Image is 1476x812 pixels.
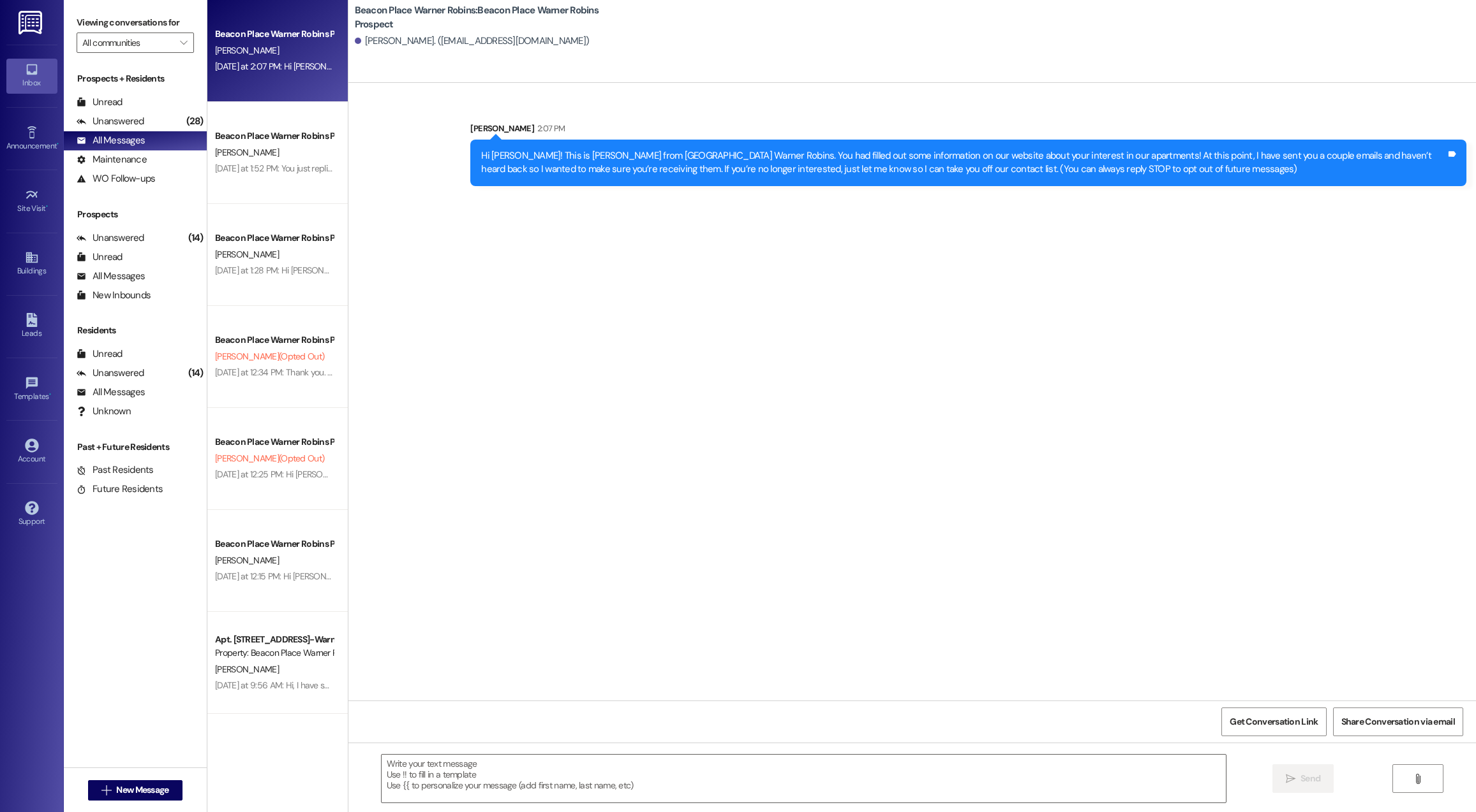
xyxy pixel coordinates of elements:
a: Account [6,435,57,469]
img: ResiDesk Logo [19,11,45,34]
div: Hi [PERSON_NAME]! This is [PERSON_NAME] from [GEOGRAPHIC_DATA] Warner Robins. You had filled out ... [481,149,1446,177]
div: Unanswered [77,115,144,128]
span: [PERSON_NAME] [215,663,279,675]
a: Leads [6,309,57,344]
span: Send [1301,772,1320,785]
div: Beacon Place Warner Robins Prospect [215,435,333,449]
div: [PERSON_NAME] [470,122,1466,140]
div: [PERSON_NAME]. ([EMAIL_ADDRESS][DOMAIN_NAME]) [355,34,590,48]
span: • [57,140,59,149]
button: Send [1272,764,1334,793]
div: New Inbounds [77,289,151,302]
div: All Messages [77,386,145,399]
div: [DATE] at 1:52 PM: You just replied 'Stop'. Are you sure you want to opt out of this thread? Plea... [215,163,734,174]
div: Future Residents [77,482,163,496]
div: (14) [185,228,207,248]
span: [PERSON_NAME] (Opted Out) [215,351,324,362]
span: [PERSON_NAME] (Opted Out) [215,453,324,464]
span: • [46,202,48,211]
div: Beacon Place Warner Robins Prospect [215,231,333,245]
a: Templates • [6,372,57,407]
i:  [1413,774,1422,784]
div: Prospects [64,208,207,221]
span: Share Conversation via email [1341,715,1455,729]
div: Property: Beacon Place Warner Robins [215,646,333,660]
div: WO Follow-ups [77,172,155,185]
div: Unanswered [77,366,144,380]
button: New Message [88,780,183,801]
div: [DATE] at 9:56 AM: Hi, I have seen your work order about your garage clicker and it not working. ... [215,679,1103,691]
i:  [101,785,111,795]
div: Prospects + Residents [64,72,207,85]
div: 2:07 PM [534,122,565,135]
div: Unanswered [77,231,144,245]
div: [DATE] at 12:34 PM: Thank you. You will no longer receive texts from this thread. Please reply wi... [215,366,856,378]
div: All Messages [77,270,145,283]
input: All communities [82,33,174,53]
label: Viewing conversations for [77,13,194,33]
div: Beacon Place Warner Robins Prospect [215,27,333,41]
div: Past + Future Residents [64,440,207,454]
span: [PERSON_NAME] [215,45,279,56]
button: Share Conversation via email [1333,707,1463,736]
a: Support [6,497,57,532]
i:  [180,38,187,48]
div: Beacon Place Warner Robins Prospect [215,129,333,143]
div: Residents [64,324,207,337]
div: Unknown [77,405,131,418]
span: [PERSON_NAME] [215,249,279,260]
div: Beacon Place Warner Robins Prospect [215,333,333,347]
span: [PERSON_NAME] [215,147,279,158]
button: Get Conversation Link [1221,707,1326,736]
a: Inbox [6,59,57,93]
div: Unread [77,96,123,109]
div: Unread [77,250,123,264]
a: Buildings [6,247,57,281]
div: Apt. [STREET_ADDRESS]-Warner Robins, LLC [215,633,333,646]
div: Unread [77,347,123,361]
div: (28) [183,112,207,131]
span: • [49,390,51,399]
div: Beacon Place Warner Robins Prospect [215,537,333,551]
div: Maintenance [77,153,147,166]
i:  [1286,774,1295,784]
div: Past Residents [77,463,154,477]
div: (14) [185,363,207,383]
a: Site Visit • [6,184,57,219]
b: Beacon Place Warner Robins: Beacon Place Warner Robins Prospect [355,4,610,31]
div: All Messages [77,134,145,147]
span: New Message [116,783,168,797]
span: [PERSON_NAME] [215,555,279,566]
span: Get Conversation Link [1230,715,1318,729]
